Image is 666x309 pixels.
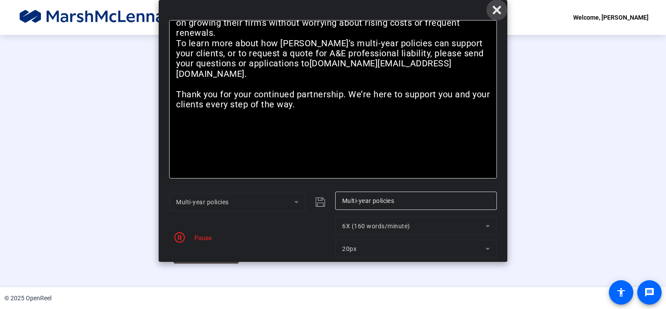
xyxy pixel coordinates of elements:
mat-icon: message [644,287,655,298]
input: Title [342,196,490,206]
div: Welcome, [PERSON_NAME] [573,12,649,23]
mat-icon: accessibility [616,287,626,298]
p: Thank you for your continued partnership. We’re here to support you and your clients every step o... [176,89,490,110]
img: OpenReel logo [17,9,176,26]
div: © 2025 OpenReel [4,294,51,303]
p: To learn more about how [PERSON_NAME]’s multi-year policies can support your clients, or to reque... [176,38,490,89]
a: [DOMAIN_NAME][EMAIL_ADDRESS][DOMAIN_NAME] [176,58,452,79]
li: Fixed premiums and reinstated limits let your clients focus on growing their firms without worryi... [176,8,490,38]
div: Pause [190,233,212,242]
